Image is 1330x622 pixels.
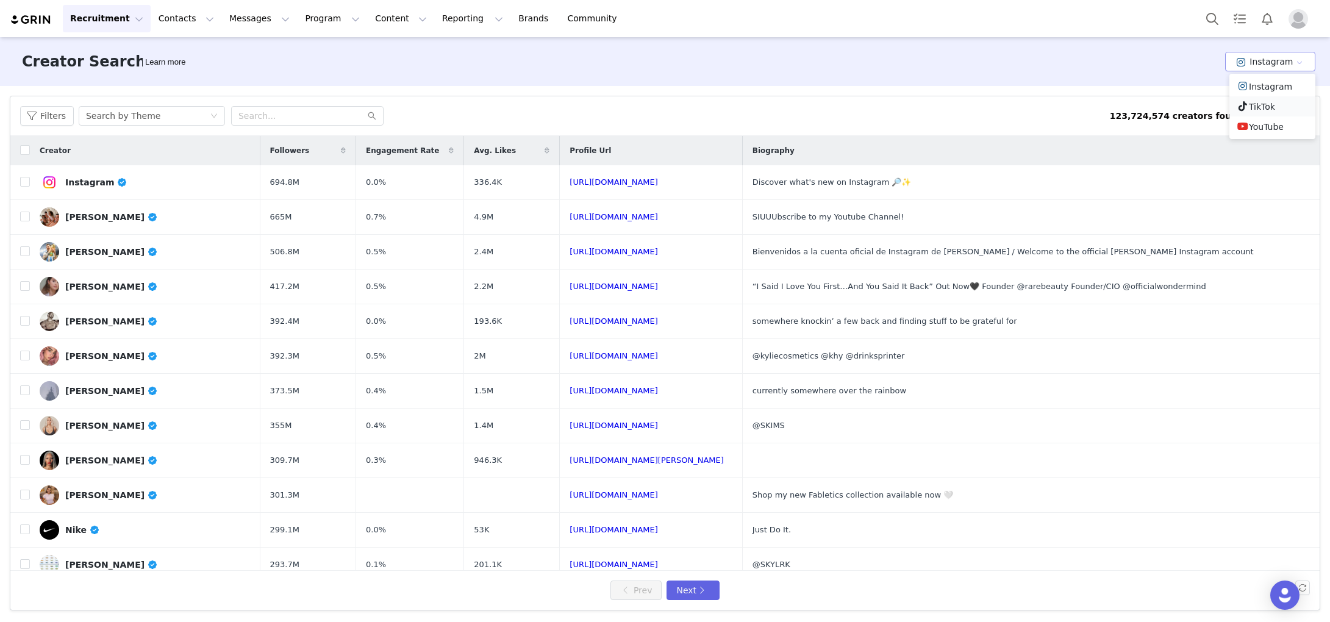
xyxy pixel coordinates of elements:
[1289,9,1308,29] img: placeholder-profile.jpg
[270,489,299,501] span: 301.3M
[570,247,658,256] a: [URL][DOMAIN_NAME]
[570,351,658,360] a: [URL][DOMAIN_NAME]
[753,177,912,187] span: Discover what's new on Instagram 🔎✨
[570,421,658,430] a: [URL][DOMAIN_NAME]
[40,451,251,470] a: [PERSON_NAME]
[270,454,299,467] span: 309.7M
[1254,5,1281,32] button: Notifications
[40,381,59,401] img: v2
[366,454,386,467] span: 0.3%
[753,316,1017,326] span: somewhere knockin’ a few back and finding stuff to be grateful for
[366,281,386,293] span: 0.5%
[40,416,59,435] img: v2
[40,485,251,505] a: [PERSON_NAME]
[65,386,158,396] div: [PERSON_NAME]
[753,351,905,360] span: @kyliecosmetics @khy @drinksprinter
[40,520,59,540] img: v2
[474,145,516,156] span: Avg. Likes
[40,451,59,470] img: v2
[65,316,158,326] div: [PERSON_NAME]
[1229,116,1315,137] li: YouTube
[86,107,160,125] div: Search by Theme
[40,312,59,331] img: v2
[753,145,795,156] span: Biography
[40,555,251,574] a: [PERSON_NAME]
[753,525,791,534] span: Just Do It.
[270,145,310,156] span: Followers
[570,560,658,569] a: [URL][DOMAIN_NAME]
[366,350,386,362] span: 0.5%
[40,555,59,574] img: v2
[366,145,439,156] span: Engagement Rate
[1199,5,1226,32] button: Search
[560,5,630,32] a: Community
[366,211,386,223] span: 0.7%
[753,560,790,569] span: @SKYLRK
[474,524,489,536] span: 53K
[1225,52,1315,71] button: Instagram
[474,246,493,258] span: 2.4M
[40,485,59,505] img: v2
[40,346,59,366] img: v2
[151,5,221,32] button: Contacts
[511,5,559,32] a: Brands
[610,581,662,600] button: Prev
[474,315,502,327] span: 193.6K
[40,242,251,262] a: [PERSON_NAME]
[210,112,218,121] i: icon: down
[65,490,158,500] div: [PERSON_NAME]
[143,56,188,68] div: Tooltip anchor
[40,207,59,227] img: v2
[570,525,658,534] a: [URL][DOMAIN_NAME]
[65,247,158,257] div: [PERSON_NAME]
[65,177,127,187] div: Instagram
[570,145,611,156] span: Profile Url
[10,14,52,26] img: grin logo
[40,173,59,192] img: v2
[366,315,386,327] span: 0.0%
[366,420,386,432] span: 0.4%
[570,316,658,326] a: [URL][DOMAIN_NAME]
[366,246,386,258] span: 0.5%
[270,211,292,223] span: 665M
[222,5,297,32] button: Messages
[667,581,719,600] button: Next
[753,212,904,221] span: SIUUUbscribe to my Youtube Channel!
[270,350,299,362] span: 392.3M
[474,385,493,397] span: 1.5M
[366,176,386,188] span: 0.0%
[435,5,510,32] button: Reporting
[570,282,658,291] a: [URL][DOMAIN_NAME]
[40,312,251,331] a: [PERSON_NAME]
[570,386,658,395] a: [URL][DOMAIN_NAME]
[753,490,953,499] span: Shop my new Fabletics collection available now 🤍
[270,524,299,536] span: 299.1M
[65,212,158,222] div: [PERSON_NAME]
[570,177,658,187] a: [URL][DOMAIN_NAME]
[366,385,386,397] span: 0.4%
[40,277,251,296] a: [PERSON_NAME]
[22,51,146,73] h3: Creator Search
[40,173,251,192] a: Instagram
[270,176,299,188] span: 694.8M
[65,421,158,431] div: [PERSON_NAME]
[270,420,292,432] span: 355M
[753,282,1206,291] span: “I Said I Love You First…And You Said It Back” Out Now🖤 Founder @rarebeauty Founder/CIO @official...
[474,211,493,223] span: 4.9M
[63,5,151,32] button: Recruitment
[40,416,251,435] a: [PERSON_NAME]
[20,106,74,126] button: Filters
[270,385,299,397] span: 373.5M
[474,350,486,362] span: 2M
[40,145,71,156] span: Creator
[40,207,251,227] a: [PERSON_NAME]
[1281,9,1320,29] button: Profile
[40,520,251,540] a: Nike
[368,5,434,32] button: Content
[65,282,158,291] div: [PERSON_NAME]
[570,490,658,499] a: [URL][DOMAIN_NAME]
[1270,581,1300,610] div: Open Intercom Messenger
[40,242,59,262] img: v2
[40,381,251,401] a: [PERSON_NAME]
[65,560,158,570] div: [PERSON_NAME]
